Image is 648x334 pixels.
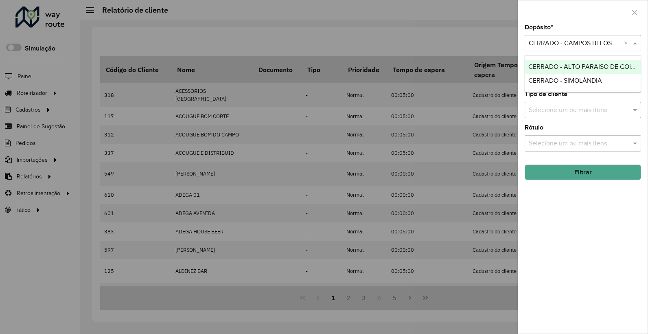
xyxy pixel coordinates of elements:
label: Tipo de cliente [525,89,567,99]
label: Rótulo [525,123,543,132]
button: Filtrar [525,165,641,180]
span: CERRADO - ALTO PARAISO DE GOIAS [528,63,639,70]
ng-dropdown-panel: Options list [525,55,641,92]
span: CERRADO - SIMOLÂNDIA [528,77,602,84]
label: Depósito [525,22,553,32]
span: Clear all [624,38,631,48]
